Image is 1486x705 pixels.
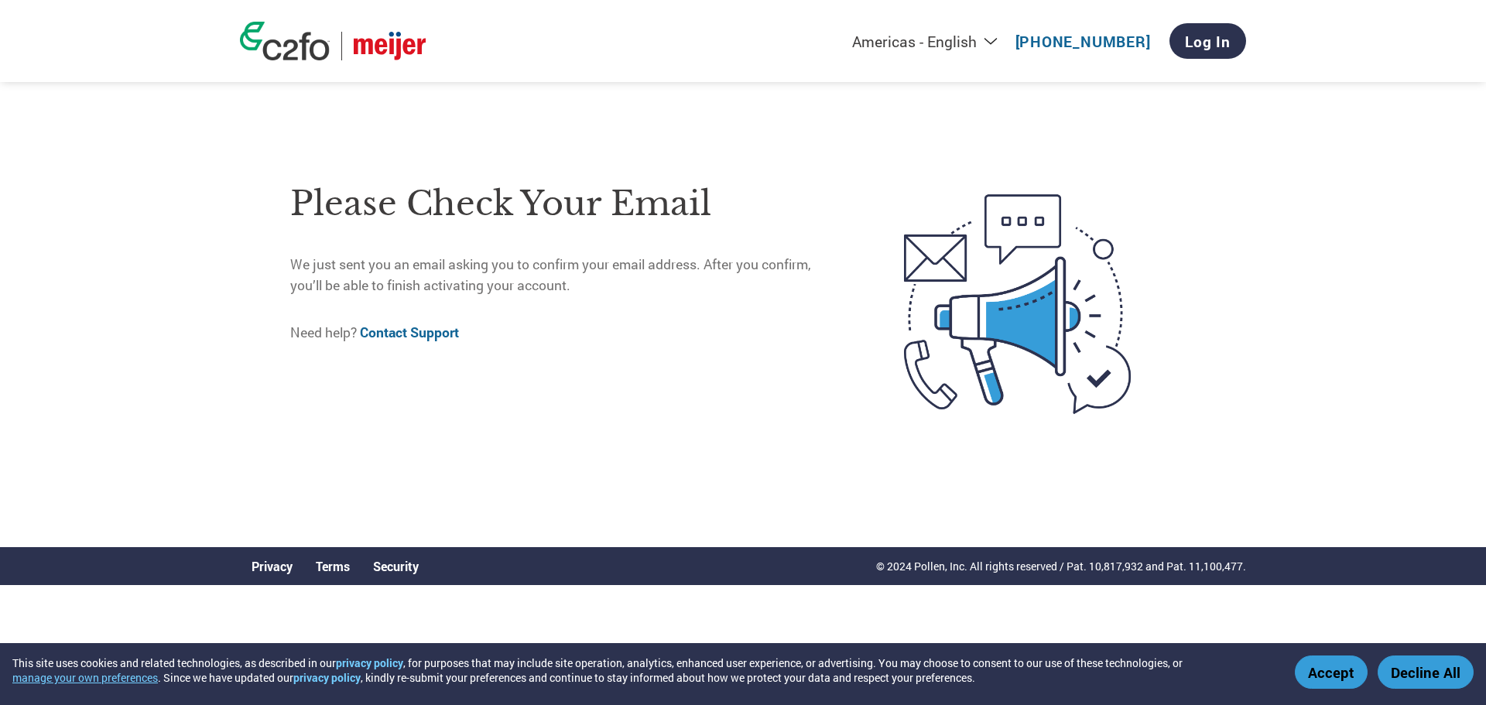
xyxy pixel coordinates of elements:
a: Terms [316,558,350,574]
a: Log In [1169,23,1246,59]
p: We just sent you an email asking you to confirm your email address. After you confirm, you’ll be ... [290,255,839,296]
img: open-email [839,166,1196,442]
button: manage your own preferences [12,670,158,685]
a: [PHONE_NUMBER] [1015,32,1151,51]
a: Security [373,558,419,574]
a: Contact Support [360,323,459,341]
button: Decline All [1378,655,1474,689]
img: c2fo logo [240,22,330,60]
p: © 2024 Pollen, Inc. All rights reserved / Pat. 10,817,932 and Pat. 11,100,477. [876,558,1246,574]
a: privacy policy [293,670,361,685]
h1: Please check your email [290,179,839,229]
p: Need help? [290,323,839,343]
img: Meijer [354,32,426,60]
a: Privacy [252,558,293,574]
button: Accept [1295,655,1368,689]
div: This site uses cookies and related technologies, as described in our , for purposes that may incl... [12,655,1272,685]
a: privacy policy [336,655,403,670]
